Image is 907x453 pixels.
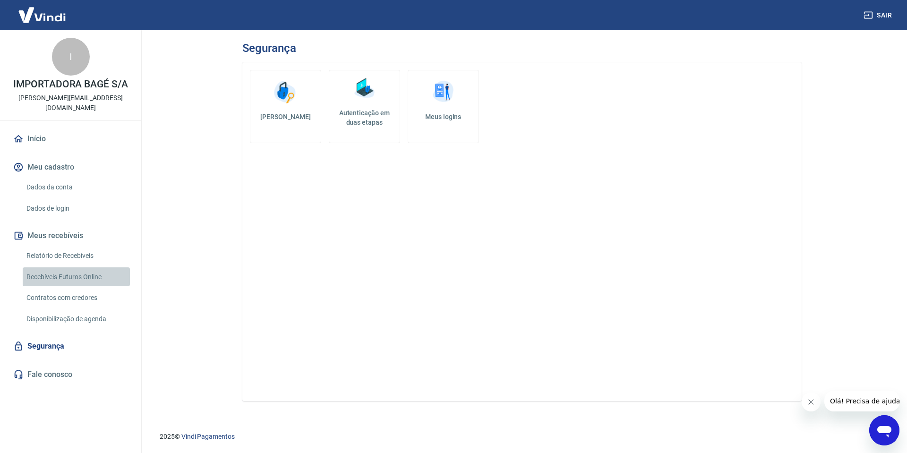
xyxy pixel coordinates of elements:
[250,70,321,143] a: [PERSON_NAME]
[333,108,396,127] h5: Autenticação em duas etapas
[181,433,235,440] a: Vindi Pagamentos
[8,93,134,113] p: [PERSON_NAME][EMAIL_ADDRESS][DOMAIN_NAME]
[429,78,457,106] img: Meus logins
[258,112,313,121] h5: [PERSON_NAME]
[350,74,378,103] img: Autenticação em duas etapas
[271,78,299,106] img: Alterar senha
[6,7,79,14] span: Olá! Precisa de ajuda?
[11,364,130,385] a: Fale conosco
[160,432,884,442] p: 2025 ©
[11,225,130,246] button: Meus recebíveis
[416,112,471,121] h5: Meus logins
[11,157,130,178] button: Meu cadastro
[23,246,130,265] a: Relatório de Recebíveis
[242,42,296,55] h3: Segurança
[329,70,400,143] a: Autenticação em duas etapas
[23,288,130,308] a: Contratos com credores
[862,7,896,24] button: Sair
[11,336,130,357] a: Segurança
[869,415,899,445] iframe: Botão para abrir a janela de mensagens
[802,393,821,411] iframe: Fechar mensagem
[23,267,130,287] a: Recebíveis Futuros Online
[11,0,73,29] img: Vindi
[23,309,130,329] a: Disponibilização de agenda
[23,199,130,218] a: Dados de login
[408,70,479,143] a: Meus logins
[52,38,90,76] div: I
[13,79,128,89] p: IMPORTADORA BAGÉ S/A
[824,391,899,411] iframe: Mensagem da empresa
[23,178,130,197] a: Dados da conta
[11,128,130,149] a: Início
